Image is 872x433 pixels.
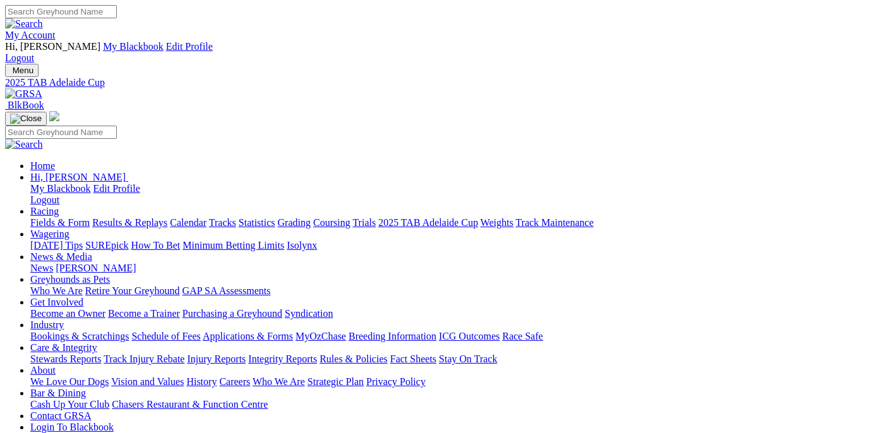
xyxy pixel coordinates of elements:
[170,217,206,228] a: Calendar
[166,41,213,52] a: Edit Profile
[30,399,867,410] div: Bar & Dining
[30,422,114,432] a: Login To Blackbook
[285,308,333,319] a: Syndication
[248,353,317,364] a: Integrity Reports
[104,353,184,364] a: Track Injury Rebate
[111,376,184,387] a: Vision and Values
[30,410,91,421] a: Contact GRSA
[5,5,117,18] input: Search
[30,319,64,330] a: Industry
[93,183,140,194] a: Edit Profile
[30,342,97,353] a: Care & Integrity
[30,376,109,387] a: We Love Our Dogs
[30,297,83,307] a: Get Involved
[30,365,56,376] a: About
[366,376,426,387] a: Privacy Policy
[203,331,293,341] a: Applications & Forms
[92,217,167,228] a: Results & Replays
[296,331,346,341] a: MyOzChase
[30,308,867,319] div: Get Involved
[30,217,90,228] a: Fields & Form
[85,285,180,296] a: Retire Your Greyhound
[30,183,91,194] a: My Blackbook
[182,308,282,319] a: Purchasing a Greyhound
[5,88,42,100] img: GRSA
[30,308,105,319] a: Become an Owner
[30,183,867,206] div: Hi, [PERSON_NAME]
[5,41,867,64] div: My Account
[5,18,43,30] img: Search
[516,217,594,228] a: Track Maintenance
[5,112,47,126] button: Toggle navigation
[5,77,867,88] a: 2025 TAB Adelaide Cup
[56,263,136,273] a: [PERSON_NAME]
[13,66,33,75] span: Menu
[30,353,101,364] a: Stewards Reports
[5,139,43,150] img: Search
[352,217,376,228] a: Trials
[49,111,59,121] img: logo-grsa-white.png
[30,217,867,228] div: Racing
[112,399,268,410] a: Chasers Restaurant & Function Centre
[502,331,542,341] a: Race Safe
[253,376,305,387] a: Who We Are
[85,240,128,251] a: SUREpick
[239,217,275,228] a: Statistics
[30,331,129,341] a: Bookings & Scratchings
[308,376,364,387] a: Strategic Plan
[30,399,109,410] a: Cash Up Your Club
[131,240,181,251] a: How To Bet
[182,240,284,251] a: Minimum Betting Limits
[30,240,867,251] div: Wagering
[30,160,55,171] a: Home
[30,228,69,239] a: Wagering
[30,263,867,274] div: News & Media
[30,194,59,205] a: Logout
[5,126,117,139] input: Search
[30,388,86,398] a: Bar & Dining
[209,217,236,228] a: Tracks
[5,41,100,52] span: Hi, [PERSON_NAME]
[287,240,317,251] a: Isolynx
[30,353,867,365] div: Care & Integrity
[10,114,42,124] img: Close
[108,308,180,319] a: Become a Trainer
[378,217,478,228] a: 2025 TAB Adelaide Cup
[187,353,246,364] a: Injury Reports
[390,353,436,364] a: Fact Sheets
[30,376,867,388] div: About
[30,251,92,262] a: News & Media
[30,285,867,297] div: Greyhounds as Pets
[349,331,436,341] a: Breeding Information
[182,285,271,296] a: GAP SA Assessments
[5,30,56,40] a: My Account
[439,331,499,341] a: ICG Outcomes
[186,376,217,387] a: History
[5,100,44,110] a: BlkBook
[313,217,350,228] a: Coursing
[30,263,53,273] a: News
[30,240,83,251] a: [DATE] Tips
[439,353,497,364] a: Stay On Track
[131,331,200,341] a: Schedule of Fees
[30,172,128,182] a: Hi, [PERSON_NAME]
[5,64,39,77] button: Toggle navigation
[219,376,250,387] a: Careers
[5,52,34,63] a: Logout
[30,206,59,216] a: Racing
[278,217,311,228] a: Grading
[481,217,513,228] a: Weights
[30,285,83,296] a: Who We Are
[30,331,867,342] div: Industry
[8,100,44,110] span: BlkBook
[320,353,388,364] a: Rules & Policies
[103,41,164,52] a: My Blackbook
[30,172,126,182] span: Hi, [PERSON_NAME]
[30,274,110,285] a: Greyhounds as Pets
